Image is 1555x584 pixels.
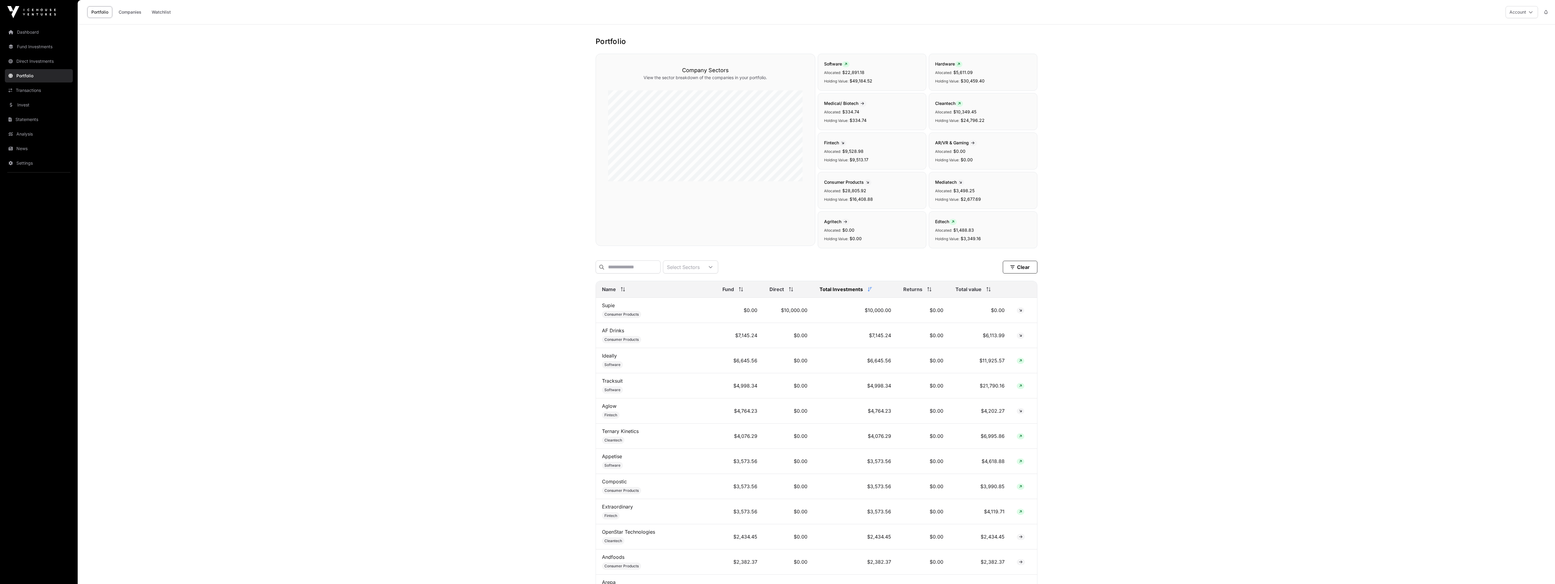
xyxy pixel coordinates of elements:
[604,312,639,317] span: Consumer Products
[824,140,847,145] span: Fintech
[824,219,850,224] span: Agritech
[716,449,763,474] td: $3,573.56
[935,149,952,154] span: Allocated:
[602,327,624,334] a: AF Drinks
[824,180,871,185] span: Consumer Products
[602,302,615,308] a: Supie
[824,228,841,233] span: Allocated:
[602,378,623,384] a: Tracksuit
[604,413,617,418] span: Fintech
[716,549,763,575] td: $2,382.37
[602,403,617,409] a: Aglow
[850,78,872,83] span: $49,184.52
[897,524,949,549] td: $0.00
[824,79,848,83] span: Holding Value:
[949,348,1011,373] td: $11,925.57
[953,109,976,114] span: $10,349.45
[935,61,962,66] span: Hardware
[935,219,957,224] span: Edtech
[763,524,813,549] td: $0.00
[949,524,1011,549] td: $2,434.45
[897,373,949,398] td: $0.00
[763,424,813,449] td: $0.00
[763,373,813,398] td: $0.00
[953,70,973,75] span: $5,611.09
[961,78,985,83] span: $30,459.40
[5,84,73,97] a: Transactions
[604,513,617,518] span: Fintech
[824,101,867,106] span: Medical/ Biotech
[842,109,859,114] span: $334.74
[813,398,897,424] td: $4,764.23
[850,196,873,202] span: $16,408.88
[824,197,848,202] span: Holding Value:
[763,474,813,499] td: $0.00
[824,70,841,75] span: Allocated:
[1003,261,1037,274] button: Clear
[897,549,949,575] td: $0.00
[115,6,145,18] a: Companies
[935,110,952,114] span: Allocated:
[604,337,639,342] span: Consumer Products
[5,69,73,82] a: Portfolio
[813,373,897,398] td: $4,998.34
[842,70,864,75] span: $22,891.18
[935,189,952,193] span: Allocated:
[716,524,763,549] td: $2,434.45
[935,158,959,162] span: Holding Value:
[813,424,897,449] td: $4,076.29
[763,499,813,524] td: $0.00
[820,286,863,293] span: Total Investments
[824,110,841,114] span: Allocated:
[604,539,622,543] span: Cleantech
[897,298,949,323] td: $0.00
[935,118,959,123] span: Holding Value:
[949,323,1011,348] td: $6,113.99
[953,149,965,154] span: $0.00
[608,75,803,81] p: View the sector breakdown of the companies in your portfolio.
[716,298,763,323] td: $0.00
[850,157,868,162] span: $9,513.17
[7,6,56,18] img: Icehouse Ventures Logo
[602,554,624,560] a: Andfoods
[602,529,655,535] a: OpenStar Technologies
[769,286,784,293] span: Direct
[604,564,639,569] span: Consumer Products
[949,373,1011,398] td: $21,790.16
[824,61,850,66] span: Software
[5,156,73,170] a: Settings
[148,6,175,18] a: Watchlist
[824,118,848,123] span: Holding Value:
[5,113,73,126] a: Statements
[763,348,813,373] td: $0.00
[824,237,848,241] span: Holding Value:
[763,298,813,323] td: $10,000.00
[602,353,617,359] a: Ideally
[824,158,848,162] span: Holding Value:
[903,286,922,293] span: Returns
[842,188,866,193] span: $28,805.92
[602,478,627,485] a: Compostic
[604,362,620,367] span: Software
[961,118,985,123] span: $24,796.22
[961,196,981,202] span: $2,677.69
[813,549,897,575] td: $2,382.37
[813,298,897,323] td: $10,000.00
[5,40,73,53] a: Fund Investments
[813,474,897,499] td: $3,573.56
[897,499,949,524] td: $0.00
[935,140,977,145] span: AR/VR & Gaming
[897,424,949,449] td: $0.00
[935,197,959,202] span: Holding Value:
[813,348,897,373] td: $6,645.56
[5,142,73,155] a: News
[949,398,1011,424] td: $4,202.27
[949,474,1011,499] td: $3,990.85
[949,424,1011,449] td: $6,995.86
[949,298,1011,323] td: $0.00
[813,524,897,549] td: $2,434.45
[1525,555,1555,584] iframe: Chat Widget
[813,449,897,474] td: $3,573.56
[953,188,975,193] span: $3,498.25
